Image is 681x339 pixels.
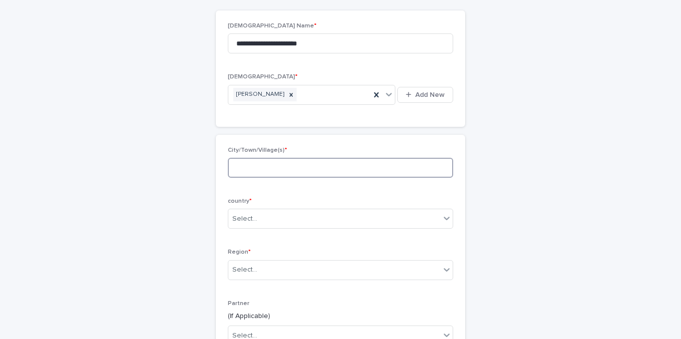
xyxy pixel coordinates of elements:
[233,88,286,101] div: [PERSON_NAME]
[228,23,317,29] span: [DEMOGRAPHIC_DATA] Name
[228,249,251,255] span: Region
[228,74,298,80] span: [DEMOGRAPHIC_DATA]
[232,214,257,224] div: Select...
[228,301,249,307] span: Partner
[232,265,257,275] div: Select...
[228,311,453,322] p: (If Applicable)
[415,91,445,98] span: Add New
[228,198,252,204] span: country
[397,87,453,103] button: Add New
[228,147,287,153] span: City/Town/Village(s)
